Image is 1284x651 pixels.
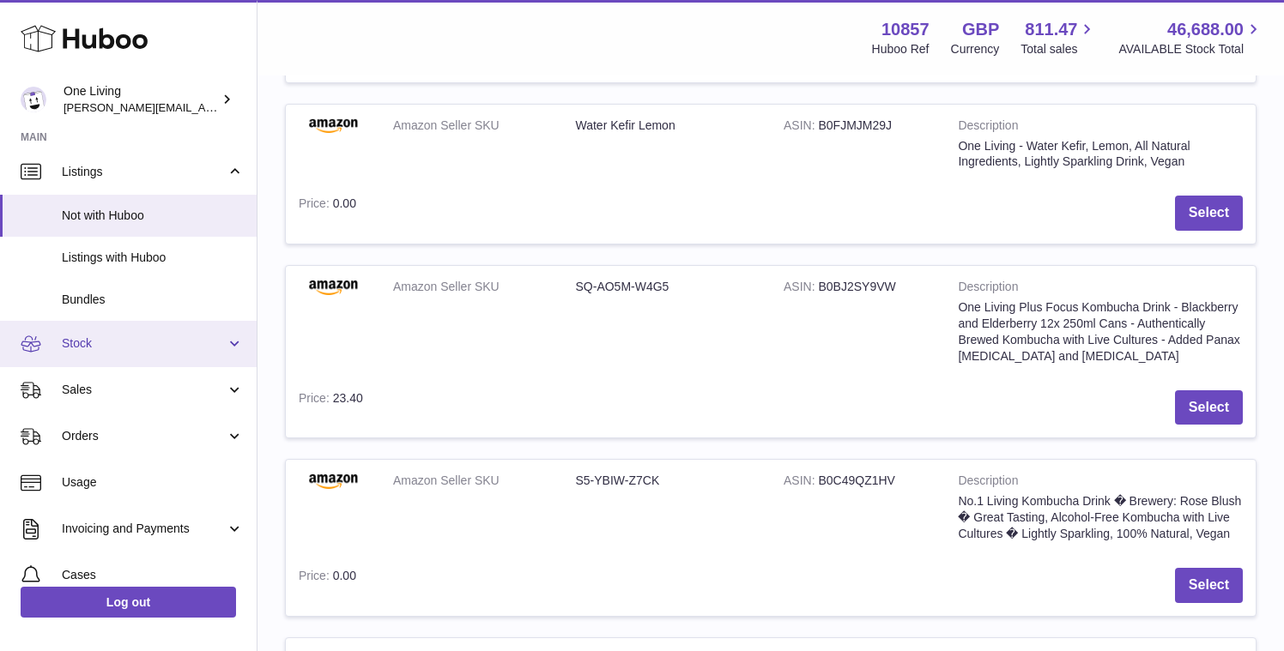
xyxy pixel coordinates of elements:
[299,196,333,214] strong: Price
[62,428,226,444] span: Orders
[62,208,244,224] span: Not with Huboo
[21,587,236,618] a: Log out
[62,250,244,266] span: Listings with Huboo
[62,335,226,352] span: Stock
[958,118,1243,138] strong: Description
[1175,568,1243,603] button: Select
[958,279,1243,299] strong: Description
[576,118,759,134] dd: Water Kefir Lemon
[64,100,344,114] span: [PERSON_NAME][EMAIL_ADDRESS][DOMAIN_NAME]
[62,164,226,180] span: Listings
[299,279,367,295] img: amazon.png
[62,474,244,491] span: Usage
[771,460,945,555] td: B0C49QZ1HV
[393,118,576,134] dt: Amazon Seller SKU
[951,41,1000,57] div: Currency
[945,460,1256,555] td: No.1 Living Kombucha Drink � Brewery: Rose Blush � Great Tasting, Alcohol-Free Kombucha with Live...
[784,280,818,298] strong: ASIN
[1175,390,1243,425] button: Select
[299,569,333,587] strong: Price
[784,473,818,491] strong: ASIN
[1025,18,1077,41] span: 811.47
[872,41,930,57] div: Huboo Ref
[1021,18,1097,57] a: 811.47 Total sales
[393,473,576,489] dt: Amazon Seller SKU
[299,391,333,409] strong: Price
[64,83,218,116] div: One Living
[62,567,244,583] span: Cases
[1021,41,1097,57] span: Total sales
[958,473,1243,493] strong: Description
[62,382,226,398] span: Sales
[299,473,367,489] img: amazon.png
[393,279,576,295] dt: Amazon Seller SKU
[1118,41,1263,57] span: AVAILABLE Stock Total
[21,87,46,112] img: Jessica@oneliving.com
[576,279,759,295] dd: SQ-AO5M-W4G5
[62,292,244,308] span: Bundles
[771,105,945,184] td: B0FJMJM29J
[945,105,1256,184] td: One Living - Water Kefir, Lemon, All Natural Ingredients, Lightly Sparkling Drink, Vegan
[576,473,759,489] dd: S5-YBIW-Z7CK
[62,521,226,537] span: Invoicing and Payments
[962,18,999,41] strong: GBP
[881,18,930,41] strong: 10857
[333,196,356,210] span: 0.00
[771,266,945,377] td: B0BJ2SY9VW
[1167,18,1244,41] span: 46,688.00
[945,266,1256,377] td: One Living Plus Focus Kombucha Drink - Blackberry and Elderberry 12x 250ml Cans - Authentically B...
[333,569,356,582] span: 0.00
[333,391,363,405] span: 23.40
[1118,18,1263,57] a: 46,688.00 AVAILABLE Stock Total
[784,118,818,136] strong: ASIN
[1175,196,1243,231] button: Select
[299,118,367,134] img: amazon.png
